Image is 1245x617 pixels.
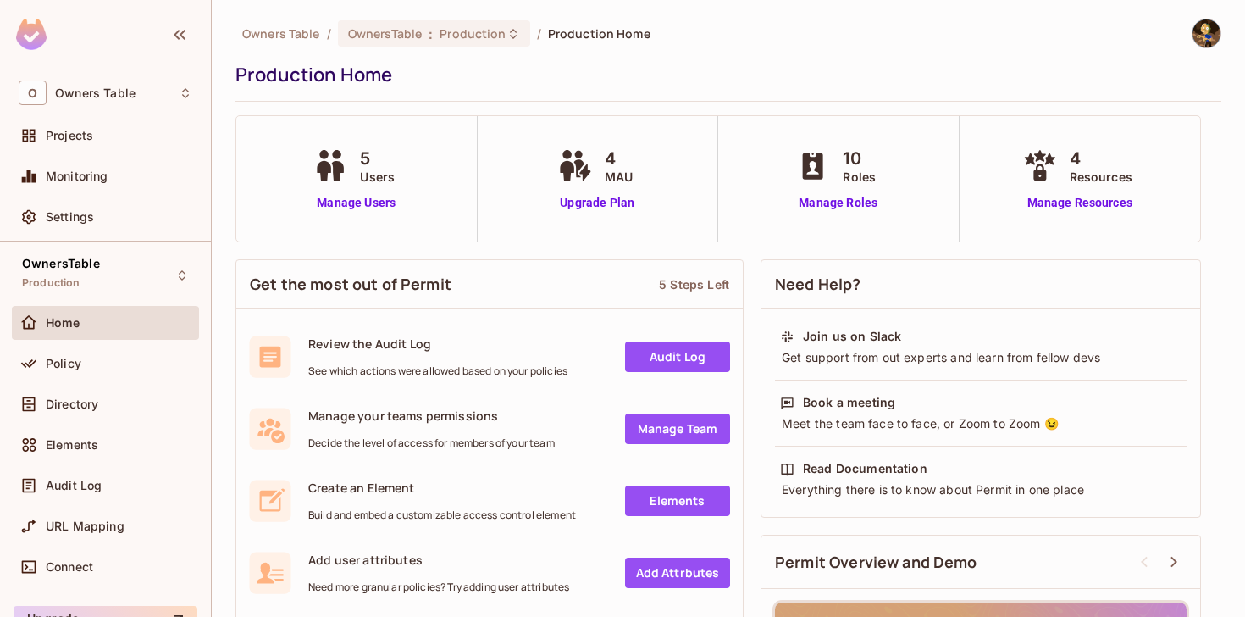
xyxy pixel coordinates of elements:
span: Need more granular policies? Try adding user attributes [308,581,569,594]
div: Get support from out experts and learn from fellow devs [780,349,1181,366]
a: Audit Log [625,342,730,372]
div: Meet the team face to face, or Zoom to Zoom 😉 [780,415,1181,432]
img: SReyMgAAAABJRU5ErkJggg== [16,19,47,50]
span: Production [22,276,80,290]
span: Need Help? [775,274,861,295]
span: Policy [46,357,81,370]
div: Read Documentation [803,460,927,477]
a: Manage Roles [792,194,884,212]
span: Manage your teams permissions [308,408,555,424]
a: Manage Users [309,194,403,212]
li: / [537,25,541,42]
span: Permit Overview and Demo [775,552,977,573]
a: Elements [625,486,730,516]
div: Book a meeting [803,394,895,411]
span: Production Home [548,25,650,42]
span: Production [440,25,506,42]
span: Workspace: Owners Table [55,86,136,100]
span: Build and embed a customizable access control element [308,509,576,522]
span: Projects [46,129,93,142]
span: Monitoring [46,170,108,183]
span: Create an Element [308,480,576,496]
span: Directory [46,397,98,411]
div: Join us on Slack [803,328,901,345]
span: URL Mapping [46,520,125,533]
span: : [428,27,434,41]
img: Suhas Kelkar [1192,19,1220,47]
span: Decide the level of access for members of your team [308,436,555,450]
span: Settings [46,210,94,224]
div: Everything there is to know about Permit in one place [780,481,1181,498]
span: MAU [605,168,633,186]
a: Manage Team [625,414,730,444]
span: 4 [1070,146,1132,171]
span: 5 [360,146,395,171]
span: the active workspace [242,25,320,42]
span: OwnersTable [348,25,422,42]
span: 4 [605,146,633,171]
span: O [19,81,47,105]
span: Review the Audit Log [308,336,567,352]
span: 10 [843,146,876,171]
div: 5 Steps Left [659,276,729,292]
a: Manage Resources [1019,194,1141,212]
span: Home [46,316,80,330]
span: Connect [46,560,93,574]
span: Elements [46,438,98,452]
span: Audit Log [46,479,102,492]
a: Upgrade Plan [554,194,641,212]
a: Add Attrbutes [625,558,730,588]
div: Production Home [235,62,1213,87]
span: Resources [1070,168,1132,186]
span: Users [360,168,395,186]
span: Roles [843,168,876,186]
span: Get the most out of Permit [250,274,451,295]
li: / [327,25,331,42]
span: See which actions were allowed based on your policies [308,364,567,378]
span: Add user attributes [308,552,569,568]
span: OwnersTable [22,257,100,270]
